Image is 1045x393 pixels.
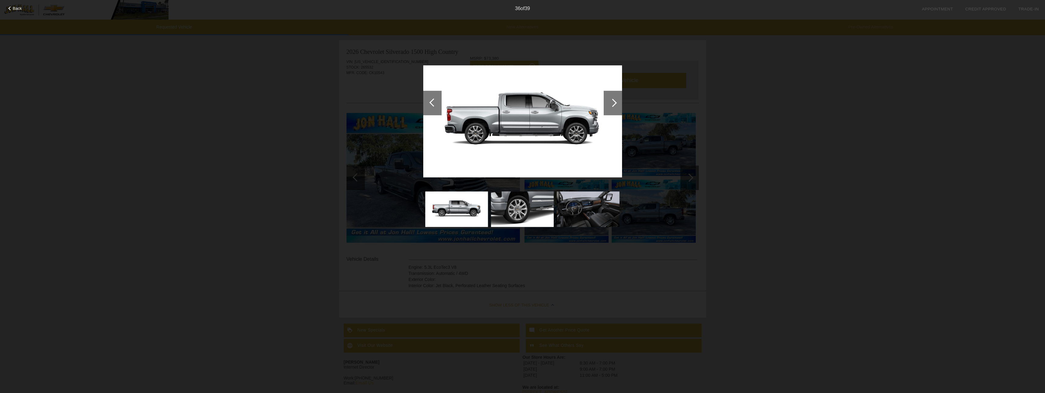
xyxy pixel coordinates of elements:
img: 3.jpg [425,192,488,227]
span: 39 [524,6,530,11]
img: 3.jpg [423,65,622,178]
a: Appointment [922,7,953,11]
span: 36 [515,6,521,11]
a: Trade-In [1018,7,1039,11]
a: Credit Approved [965,7,1006,11]
img: 4.jpg [491,192,554,227]
span: Back [13,6,22,11]
img: 5.jpg [557,192,619,227]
